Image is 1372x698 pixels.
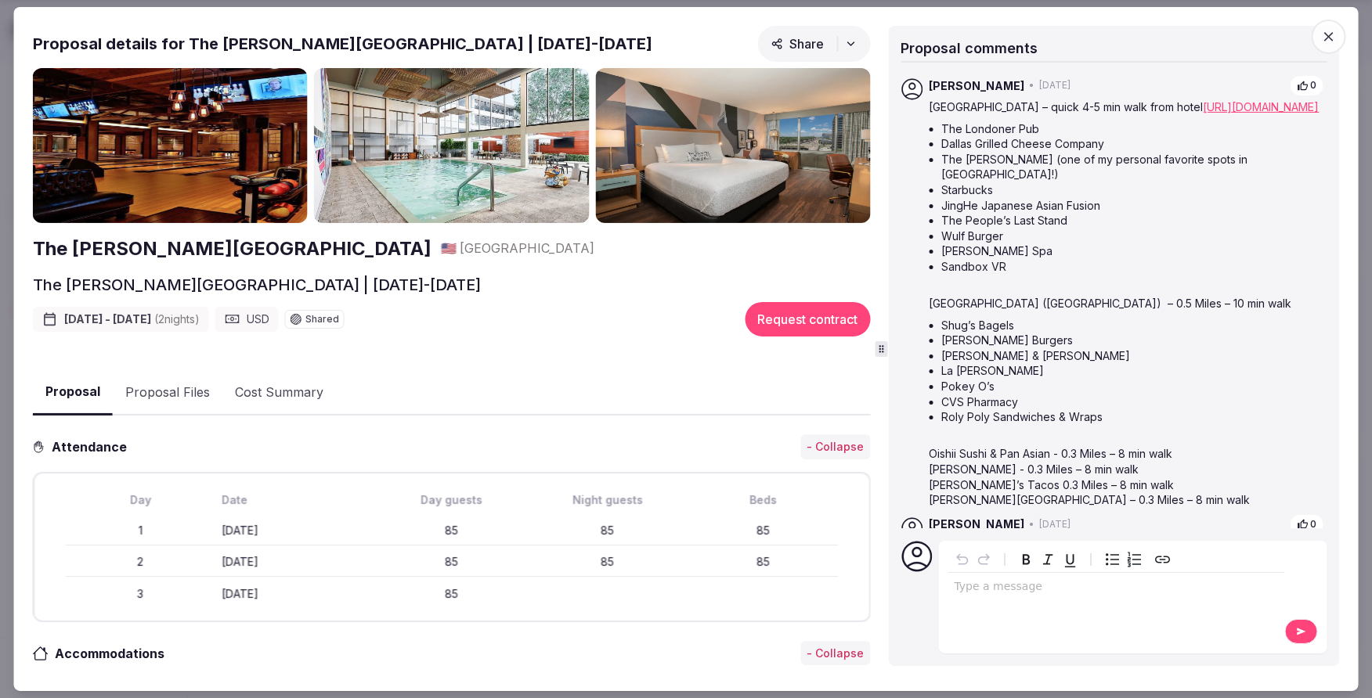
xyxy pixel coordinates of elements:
[688,554,838,570] div: 85
[66,554,215,570] div: 2
[1101,549,1123,570] button: Bulleted list
[1310,518,1316,531] span: 0
[771,36,824,52] span: Share
[941,394,1323,410] li: CVS Pharmacy
[377,554,526,570] div: 85
[929,477,1323,493] p: [PERSON_NAME]’s Tacos 0.3 Miles – 8 min walk
[941,333,1323,348] li: [PERSON_NAME] Burgers
[1059,549,1081,570] button: Underline
[941,121,1323,137] li: The Londoner Pub
[1123,549,1145,570] button: Numbered list
[901,40,1038,56] span: Proposal comments
[33,369,113,416] button: Proposal
[441,239,457,257] button: 🇺🇸
[941,152,1323,182] li: The [PERSON_NAME] (one of my personal favorite spots in [GEOGRAPHIC_DATA]!)
[929,296,1323,311] p: [GEOGRAPHIC_DATA] ([GEOGRAPHIC_DATA]) – 0.5 Miles – 10 min walk
[941,363,1323,379] li: La [PERSON_NAME]
[745,302,870,336] button: Request contract
[800,434,870,459] button: - Collapse
[66,492,215,508] div: Day
[66,523,215,538] div: 1
[1289,514,1323,535] button: 0
[800,641,870,666] button: - Collapse
[948,573,1284,604] div: editable markdown
[1029,79,1034,92] span: •
[1101,549,1145,570] div: toggle group
[49,644,180,663] h3: Accommodations
[688,492,838,508] div: Beds
[33,68,308,223] img: Gallery photo 1
[441,240,457,256] span: 🇺🇸
[1029,518,1034,531] span: •
[941,228,1323,244] li: Wulf Burger
[33,274,481,296] h2: The [PERSON_NAME][GEOGRAPHIC_DATA] | [DATE]-[DATE]
[215,307,279,332] div: USD
[929,492,1323,508] p: [PERSON_NAME][GEOGRAPHIC_DATA] – 0.3 Miles – 8 min walk
[533,492,682,508] div: Night guests
[221,492,370,508] div: Date
[221,586,370,602] div: [DATE]
[314,68,589,223] img: Gallery photo 2
[595,68,870,223] img: Gallery photo 3
[221,523,370,538] div: [DATE]
[929,78,1024,94] span: [PERSON_NAME]
[1039,79,1071,92] span: [DATE]
[1203,100,1319,113] a: [URL][DOMAIN_NAME]
[113,370,222,416] button: Proposal Files
[154,312,200,326] span: ( 2 night s )
[941,243,1323,259] li: [PERSON_NAME] Spa
[1015,549,1037,570] button: Bold
[929,99,1323,115] p: [GEOGRAPHIC_DATA] – quick 4-5 min walk from hotel
[941,136,1323,152] li: Dallas Grilled Cheese Company
[929,446,1323,462] p: Oishii Sushi & Pan Asian - 0.3 Miles – 8 min walk
[941,197,1323,213] li: JingHe Japanese Asian Fusion
[929,462,1323,477] p: [PERSON_NAME] - 0.3 Miles – 8 min walk
[941,259,1323,275] li: Sandbox VR
[941,318,1323,333] li: Shug’s Bagels
[941,379,1323,394] li: Pokey O’s
[305,315,339,324] span: Shared
[33,236,431,262] a: The [PERSON_NAME][GEOGRAPHIC_DATA]
[1310,79,1316,92] span: 0
[941,409,1323,425] li: Roly Poly Sandwiches & Wraps
[941,348,1323,364] li: [PERSON_NAME] & [PERSON_NAME]
[377,492,526,508] div: Day guests
[222,370,336,416] button: Cost Summary
[460,239,594,257] span: [GEOGRAPHIC_DATA]
[1151,549,1173,570] button: Create link
[64,311,200,327] span: [DATE] - [DATE]
[33,33,652,55] h2: Proposal details for The [PERSON_NAME][GEOGRAPHIC_DATA] | [DATE]-[DATE]
[1289,75,1323,96] button: 0
[941,213,1323,228] li: The People’s Last Stand
[221,554,370,570] div: [DATE]
[1039,518,1071,531] span: [DATE]
[1037,549,1059,570] button: Italic
[533,554,682,570] div: 85
[66,586,215,602] div: 3
[377,523,526,538] div: 85
[929,516,1024,532] span: [PERSON_NAME]
[533,523,682,538] div: 85
[757,26,870,62] button: Share
[45,437,139,456] h3: Attendance
[377,586,526,602] div: 85
[941,182,1323,198] li: Starbucks
[688,523,838,538] div: 85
